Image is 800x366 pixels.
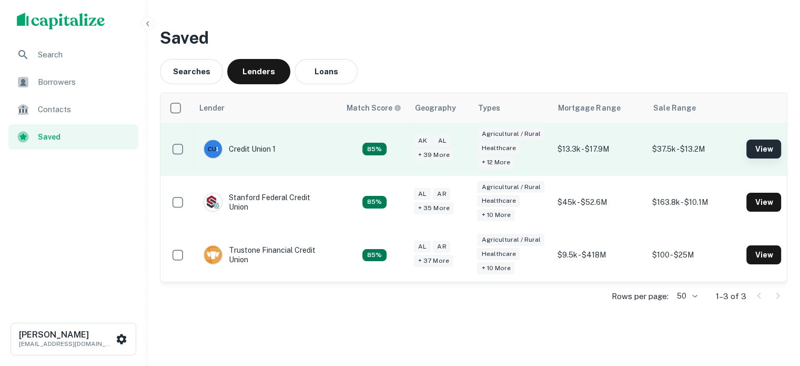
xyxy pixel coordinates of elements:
span: Search [38,48,132,61]
a: Search [8,42,138,67]
td: $45k - $52.6M [552,176,646,229]
h3: Saved [160,25,787,51]
div: + 10 more [477,262,514,274]
img: picture [204,140,222,158]
div: + 37 more [414,255,453,267]
div: + 39 more [414,149,453,161]
div: + 35 more [414,202,453,214]
th: Geography [409,93,472,123]
div: + 10 more [477,209,514,221]
div: AL [433,135,450,147]
a: Saved [8,124,138,150]
iframe: Chat Widget [747,282,800,332]
button: Lenders [227,59,290,84]
div: Types [478,102,500,114]
td: $13.3k - $17.9M [552,123,646,176]
div: Capitalize uses an advanced AI algorithm to match your search with the best lender. The match sco... [362,143,387,155]
span: Contacts [38,103,132,116]
div: Capitalize uses an advanced AI algorithm to match your search with the best lender. The match sco... [347,102,401,114]
button: Searches [160,59,223,84]
th: Capitalize uses an advanced AI algorithm to match your search with the best lender. The match sco... [340,93,409,123]
span: Saved [38,131,132,143]
div: Agricultural / Rural [477,181,544,193]
h6: [PERSON_NAME] [19,331,114,339]
div: Agricultural / Rural [477,234,544,246]
td: $37.5k - $13.2M [646,123,741,176]
p: Rows per page: [612,290,669,303]
td: $9.5k - $418M [552,229,646,282]
p: 1–3 of 3 [716,290,746,303]
div: AL [414,188,431,200]
button: [PERSON_NAME][EMAIL_ADDRESS][DOMAIN_NAME] [11,323,136,355]
th: Sale Range [646,93,741,123]
p: [EMAIL_ADDRESS][DOMAIN_NAME] [19,339,114,349]
a: Contacts [8,97,138,122]
div: Agricultural / Rural [477,128,544,140]
div: AL [414,241,431,253]
th: Types [472,93,552,123]
button: View [746,193,781,212]
h6: Match Score [347,102,399,114]
div: Healthcare [477,195,520,207]
th: Mortgage Range [552,93,646,123]
div: Capitalize uses an advanced AI algorithm to match your search with the best lender. The match sco... [362,196,387,209]
th: Lender [193,93,340,123]
div: + 12 more [477,156,514,169]
div: Healthcare [477,248,520,260]
img: picture [204,246,222,264]
div: Lender [199,102,225,114]
button: View [746,245,781,264]
div: Credit Union 1 [204,140,276,159]
div: Mortgage Range [558,102,620,114]
div: AK [414,135,431,147]
div: Capitalize uses an advanced AI algorithm to match your search with the best lender. The match sco... [362,249,387,262]
div: Geography [415,102,456,114]
td: $163.8k - $10.1M [646,176,741,229]
button: Loans [295,59,358,84]
div: Trustone Financial Credit Union [204,245,330,264]
div: Stanford Federal Credit Union [204,193,330,212]
button: View [746,140,781,159]
td: $100 - $25M [646,229,741,282]
div: AR [433,241,450,253]
span: Borrowers [38,76,132,88]
div: 50 [673,289,699,304]
img: picture [204,193,222,211]
a: Borrowers [8,70,138,95]
img: capitalize-logo.png [17,13,105,29]
div: Healthcare [477,142,520,154]
div: AR [433,188,450,200]
div: Sale Range [653,102,695,114]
